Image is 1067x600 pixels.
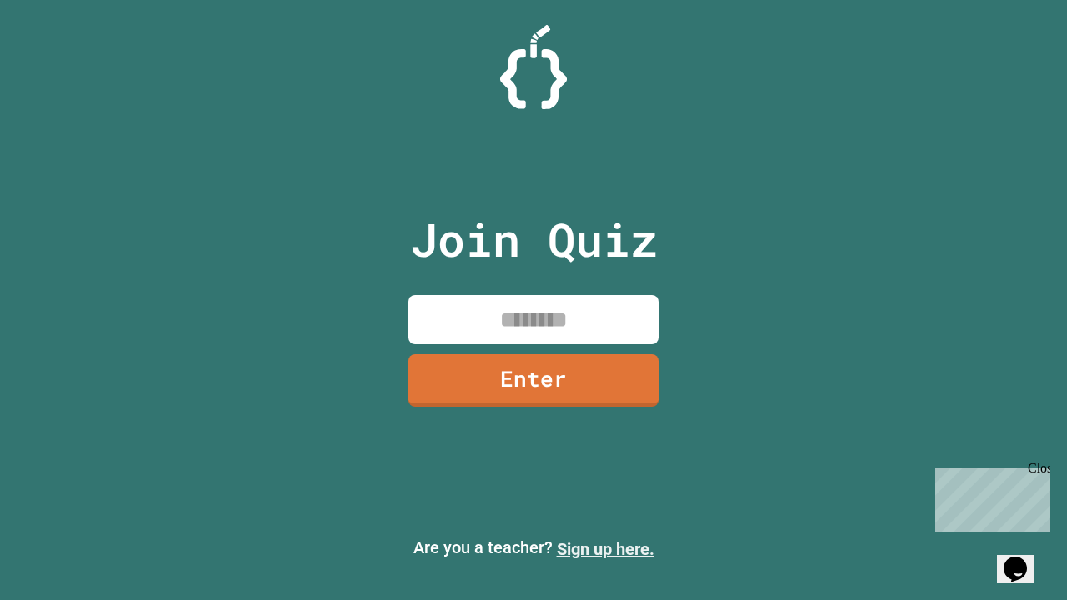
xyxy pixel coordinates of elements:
div: Chat with us now!Close [7,7,115,106]
iframe: chat widget [997,533,1050,583]
p: Are you a teacher? [13,535,1054,562]
iframe: chat widget [929,461,1050,532]
img: Logo.svg [500,25,567,109]
p: Join Quiz [410,205,658,274]
a: Sign up here. [557,539,654,559]
a: Enter [408,354,659,407]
